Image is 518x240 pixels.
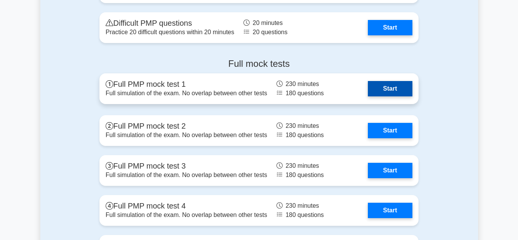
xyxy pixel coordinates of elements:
[368,203,412,218] a: Start
[99,58,419,70] h4: Full mock tests
[368,163,412,178] a: Start
[368,123,412,138] a: Start
[368,20,412,35] a: Start
[368,81,412,96] a: Start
